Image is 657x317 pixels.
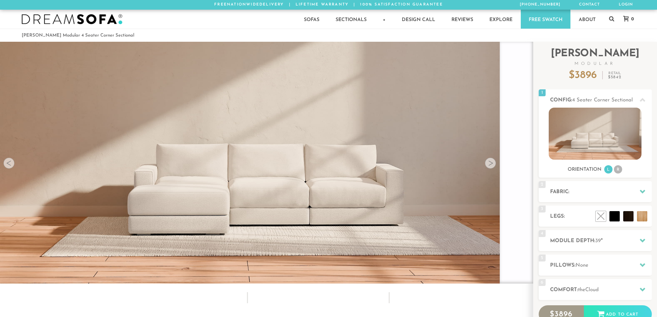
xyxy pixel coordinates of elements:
[616,16,637,22] a: 0
[539,255,546,261] span: 5
[604,165,613,174] li: L
[289,3,291,7] span: |
[354,3,355,7] span: |
[539,230,546,237] span: 4
[614,165,622,174] li: R
[549,108,641,160] img: landon-sofa-no_legs-no_pillows-1.jpg
[629,17,634,21] span: 0
[550,237,652,245] h2: Module Depth: "
[521,10,570,29] a: Free Swatch
[550,286,652,294] h2: Comfort:
[539,181,546,188] span: 2
[572,98,633,103] span: 4 Seater Corner Sectional
[22,31,134,40] li: [PERSON_NAME] Modular 4 Seater Corner Sectional
[575,70,597,81] span: 3896
[608,72,621,79] p: Retail
[444,10,481,29] a: Reviews
[550,188,652,196] h2: Fabric:
[539,279,546,286] span: 6
[22,14,122,24] img: DreamSofa - Inspired By Life, Designed By You
[595,238,601,244] span: 39
[608,75,621,79] em: $
[550,96,652,104] h2: Config:
[550,212,652,220] h2: Legs:
[578,287,585,293] span: the
[585,287,599,293] span: Cloud
[539,49,652,66] h2: [PERSON_NAME]
[568,167,601,173] h3: Orientation
[539,206,546,212] span: 3
[394,10,443,29] a: Design Call
[611,75,621,79] span: 5842
[328,10,375,29] a: Sectionals
[539,62,652,66] span: Modular
[571,10,604,29] a: About
[375,10,394,29] a: +
[569,70,597,81] p: $
[576,263,588,268] span: None
[227,3,259,7] em: Nationwide
[550,261,652,269] h2: Pillows:
[481,10,520,29] a: Explore
[296,10,327,29] a: Sofas
[539,89,546,96] span: 1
